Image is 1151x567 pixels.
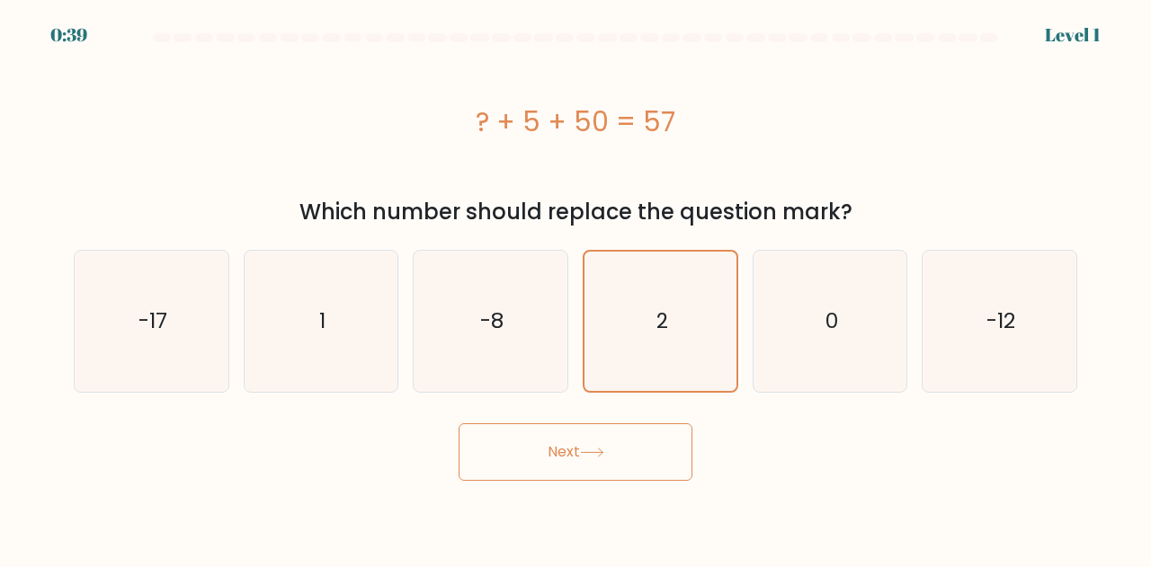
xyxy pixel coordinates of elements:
[50,22,87,49] div: 0:39
[138,306,167,336] text: -17
[319,306,326,336] text: 1
[459,423,692,481] button: Next
[1045,22,1101,49] div: Level 1
[986,306,1015,336] text: -12
[825,306,838,336] text: 0
[480,306,504,336] text: -8
[85,196,1066,228] div: Which number should replace the question mark?
[656,306,667,335] text: 2
[74,102,1077,142] div: ? + 5 + 50 = 57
